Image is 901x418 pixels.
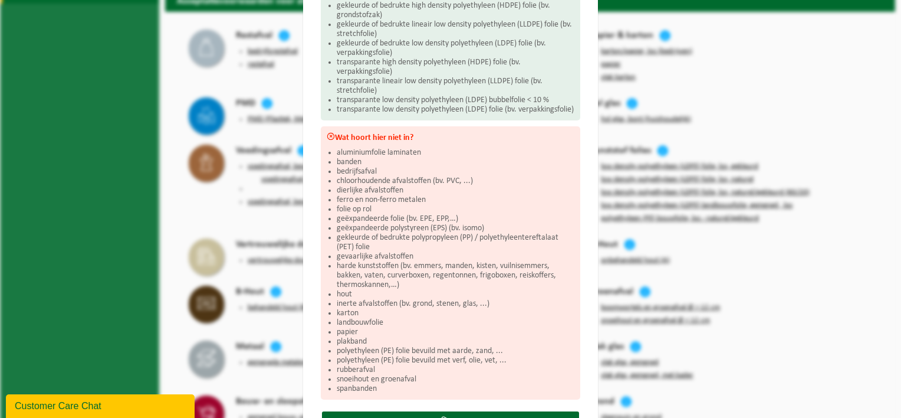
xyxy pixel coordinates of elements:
li: landbouwfolie [337,318,574,328]
li: transparante low density polyethyleen (LDPE) folie (bv. verpakkingsfolie) [337,105,574,115]
li: polyethyleen (PE) folie bevuild met verf, olie, vet, ... [337,356,574,365]
iframe: chat widget [6,392,197,418]
li: banden [337,158,574,167]
li: dierlijke afvalstoffen [337,186,574,195]
li: folie op rol [337,205,574,214]
li: transparante lineair low density polyethyleen (LLDPE) folie (bv. stretchfolie) [337,77,574,96]
li: transparante low density polyethyleen (LDPE) bubbelfolie < 10 % [337,96,574,105]
li: aluminiumfolie laminaten [337,148,574,158]
li: gekleurde of bedrukte lineair low density polyethyleen (LLDPE) folie (bv. stretchfolie) [337,20,574,39]
li: polyethyleen (PE) folie bevuild met aarde, zand, ... [337,347,574,356]
h3: Wat hoort hier niet in? [327,132,574,142]
li: bedrijfsafval [337,167,574,177]
li: snoeihout en groenafval [337,375,574,384]
li: plakband [337,337,574,347]
li: gekleurde of bedrukte low density polyethyleen (LDPE) folie (bv. verpakkingsfolie) [337,39,574,58]
li: harde kunststoffen (bv. emmers, manden, kisten, vuilnisemmers, bakken, vaten, curverboxen, regent... [337,262,574,290]
li: chloorhoudende afvalstoffen (bv. PVC, ...) [337,177,574,186]
li: papier [337,328,574,337]
li: rubberafval [337,365,574,375]
li: ferro en non-ferro metalen [337,195,574,205]
li: transparante high density polyethyleen (HDPE) folie (bv. verpakkingsfolie) [337,58,574,77]
li: gevaarlijke afvalstoffen [337,252,574,262]
li: karton [337,309,574,318]
li: hout [337,290,574,299]
li: gekleurde of bedrukte high density polyethyleen (HDPE) folie (bv. grondstofzak) [337,1,574,20]
li: spanbanden [337,384,574,394]
li: inerte afvalstoffen (bv. grond, stenen, glas, ...) [337,299,574,309]
li: geëxpandeerde folie (bv. EPE, EPP,…) [337,214,574,224]
li: gekleurde of bedrukte polypropyleen (PP) / polyethyleentereftalaat (PET) folie [337,233,574,252]
li: geëxpandeerde polystyreen (EPS) (bv. isomo) [337,224,574,233]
